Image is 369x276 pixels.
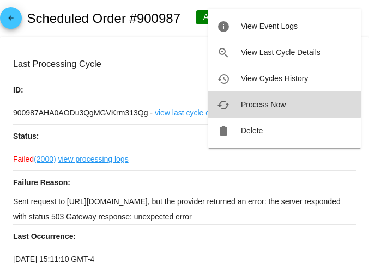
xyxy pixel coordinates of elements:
[241,48,320,57] span: View Last Cycle Details
[217,46,230,59] mat-icon: zoom_in
[241,74,308,83] span: View Cycles History
[217,99,230,112] mat-icon: cached
[241,126,263,135] span: Delete
[241,100,286,109] span: Process Now
[217,72,230,85] mat-icon: history
[241,22,298,30] span: View Event Logs
[217,20,230,33] mat-icon: info
[217,125,230,138] mat-icon: delete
